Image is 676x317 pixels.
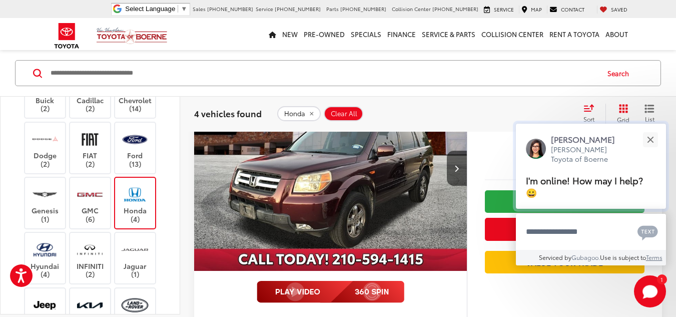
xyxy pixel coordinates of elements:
a: New [279,18,301,50]
span: Map [531,6,542,13]
div: Close[PERSON_NAME][PERSON_NAME] Toyota of BoerneI'm online! How may I help? 😀Type your messageCha... [516,124,666,265]
span: Service [256,5,273,13]
label: Genesis (1) [25,183,66,223]
img: full motion video [257,281,404,303]
span: List [644,115,654,123]
span: I'm online! How may I help? 😀 [526,173,643,199]
span: Select Language [125,5,175,13]
span: Clear All [331,110,357,118]
a: Home [266,18,279,50]
span: Saved [611,6,627,13]
span: Grid [617,115,629,124]
a: Gubagoo. [571,253,600,261]
a: Finance [384,18,419,50]
span: Serviced by [539,253,571,261]
a: Check Availability [485,190,644,213]
a: Terms [646,253,662,261]
img: Vic Vaughan Toyota of Boerne in Boerne, TX) [76,238,104,261]
svg: Text [637,224,658,240]
input: Search by Make, Model, or Keyword [50,61,598,85]
a: Contact [547,6,587,14]
button: Get Price Now [485,218,644,240]
span: ▼ [181,5,187,13]
span: Contact [561,6,584,13]
img: Vic Vaughan Toyota of Boerne in Boerne, TX) [31,293,59,316]
img: Vic Vaughan Toyota of Boerne in Boerne, TX) [121,183,149,206]
button: List View [637,104,662,124]
span: 4 vehicles found [194,107,262,119]
img: Vic Vaughan Toyota of Boerne in Boerne, TX) [76,127,104,151]
span: 1 [660,277,663,281]
a: My Saved Vehicles [597,6,630,14]
svg: Start Chat [634,275,666,307]
label: Cadillac (2) [70,72,111,113]
a: Service [481,6,516,14]
span: Collision Center [392,5,431,13]
img: Vic Vaughan Toyota of Boerne in Boerne, TX) [31,183,59,206]
label: Honda (4) [115,183,156,223]
button: Toggle Chat Window [634,275,666,307]
img: 2008 Honda Pilot SE [194,66,468,271]
a: Value Your Trade [485,251,644,273]
p: [PERSON_NAME] Toyota of Boerne [551,145,625,164]
span: Use is subject to [600,253,646,261]
label: FIAT (2) [70,127,111,168]
span: [PHONE_NUMBER] [275,5,321,13]
span: Honda [284,110,305,118]
button: Clear All [324,106,363,121]
a: 2008 Honda Pilot SE2008 Honda Pilot SE2008 Honda Pilot SE2008 Honda Pilot SE [194,66,468,270]
span: $3,200 [485,122,644,147]
span: Sort [583,115,594,123]
textarea: Type your message [516,214,666,250]
a: About [602,18,631,50]
span: Service [494,6,514,13]
div: 2008 Honda Pilot SE 0 [194,66,468,270]
a: Collision Center [478,18,546,50]
button: Close [639,129,661,150]
a: Select Language​ [125,5,187,13]
label: Chevrolet (14) [115,72,156,113]
label: Dodge (2) [25,127,66,168]
label: GMC (6) [70,183,111,223]
button: Grid View [605,104,637,124]
a: Map [519,6,544,14]
label: Buick (2) [25,72,66,113]
img: Vic Vaughan Toyota of Boerne in Boerne, TX) [121,293,149,316]
a: Rent a Toyota [546,18,602,50]
p: [PERSON_NAME] [551,134,625,145]
img: Vic Vaughan Toyota of Boerne in Boerne, TX) [31,238,59,261]
span: Sales [193,5,206,13]
span: [PHONE_NUMBER] [340,5,386,13]
span: [DATE] Price: [485,152,644,162]
a: Specials [348,18,384,50]
button: Search [598,61,643,86]
img: Vic Vaughan Toyota of Boerne in Boerne, TX) [76,183,104,206]
button: remove Honda [277,106,321,121]
label: INFINITI (2) [70,238,111,278]
a: Service & Parts: Opens in a new tab [419,18,478,50]
img: Vic Vaughan Toyota of Boerne in Boerne, TX) [121,127,149,151]
img: Vic Vaughan Toyota of Boerne [96,27,168,45]
img: Vic Vaughan Toyota of Boerne in Boerne, TX) [76,293,104,316]
img: Vic Vaughan Toyota of Boerne in Boerne, TX) [121,238,149,261]
span: [PHONE_NUMBER] [432,5,478,13]
img: Vic Vaughan Toyota of Boerne in Boerne, TX) [31,127,59,151]
button: Next image [447,151,467,186]
button: Select sort value [578,104,605,124]
label: Hyundai (4) [25,238,66,278]
a: Pre-Owned [301,18,348,50]
span: Parts [326,5,339,13]
span: [PHONE_NUMBER] [207,5,253,13]
label: Ford (13) [115,127,156,168]
button: Chat with SMS [634,220,661,243]
img: Toyota [48,20,86,52]
label: Jaguar (1) [115,238,156,278]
